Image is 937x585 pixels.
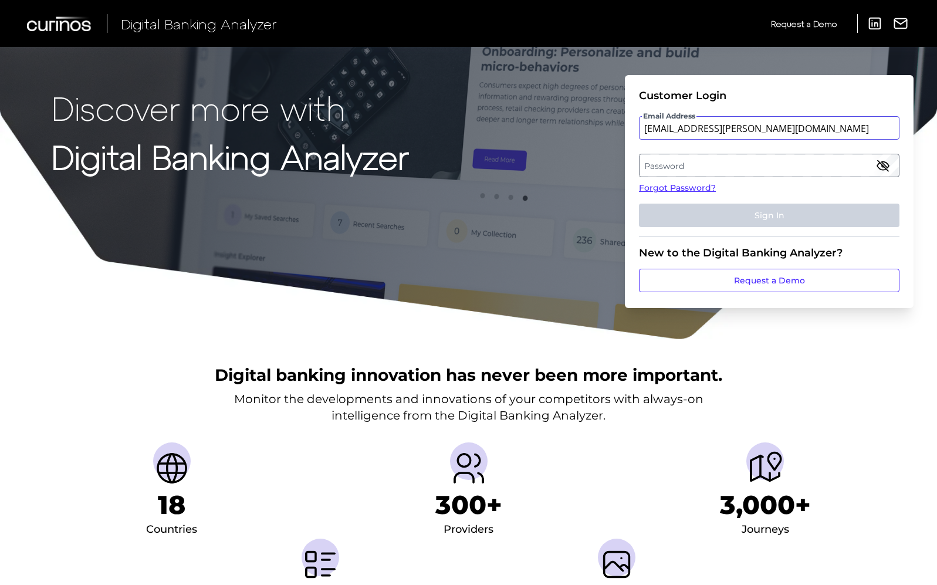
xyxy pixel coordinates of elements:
[444,520,493,539] div: Providers
[639,269,899,292] a: Request a Demo
[639,246,899,259] div: New to the Digital Banking Analyzer?
[720,489,811,520] h1: 3,000+
[52,137,409,176] strong: Digital Banking Analyzer
[746,449,784,487] img: Journeys
[158,489,185,520] h1: 18
[642,111,696,121] span: Email Address
[153,449,191,487] img: Countries
[234,391,703,424] p: Monitor the developments and innovations of your competitors with always-on intelligence from the...
[121,15,277,32] span: Digital Banking Analyzer
[215,364,722,386] h2: Digital banking innovation has never been more important.
[146,520,197,539] div: Countries
[639,89,899,102] div: Customer Login
[435,489,502,520] h1: 300+
[639,182,899,194] a: Forgot Password?
[598,546,635,583] img: Screenshots
[52,89,409,126] p: Discover more with
[302,546,339,583] img: Metrics
[771,14,837,33] a: Request a Demo
[742,520,789,539] div: Journeys
[639,204,899,227] button: Sign In
[27,16,93,31] img: Curinos
[450,449,488,487] img: Providers
[640,155,898,176] label: Password
[771,19,837,29] span: Request a Demo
